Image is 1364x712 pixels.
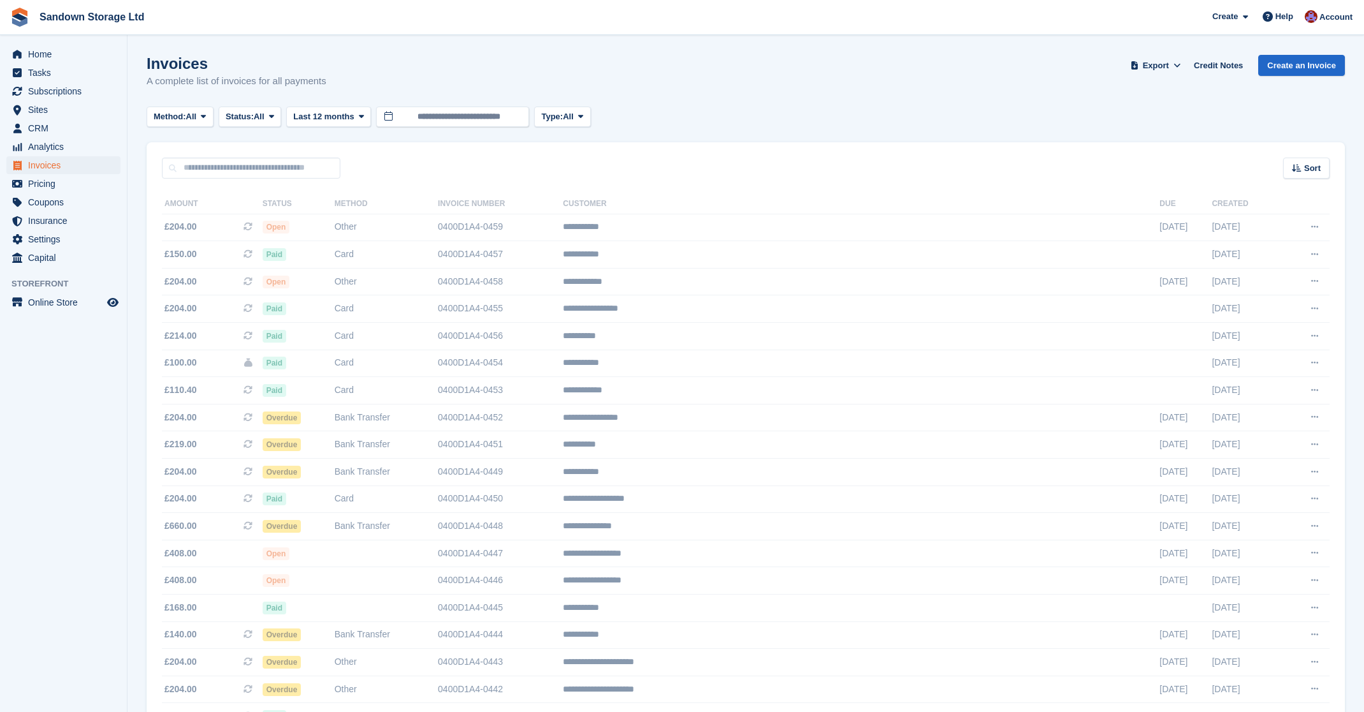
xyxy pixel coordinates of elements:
a: Create an Invoice [1258,55,1345,76]
span: Storefront [11,278,127,290]
button: Export [1128,55,1184,76]
span: Account [1319,11,1353,24]
h1: Invoices [147,55,326,72]
a: Preview store [105,295,120,310]
a: menu [6,230,120,248]
span: Analytics [28,138,105,156]
span: Subscriptions [28,82,105,100]
a: menu [6,119,120,137]
a: menu [6,64,120,82]
span: Online Store [28,293,105,311]
span: Invoices [28,156,105,174]
a: menu [6,212,120,230]
a: menu [6,193,120,211]
span: CRM [28,119,105,137]
span: Settings [28,230,105,248]
span: Help [1275,10,1293,23]
a: Sandown Storage Ltd [34,6,149,27]
span: Create [1212,10,1238,23]
a: menu [6,82,120,100]
a: menu [6,45,120,63]
span: Export [1143,59,1169,72]
p: A complete list of invoices for all payments [147,74,326,89]
span: Insurance [28,212,105,230]
img: stora-icon-8386f47178a22dfd0bd8f6a31ec36ba5ce8667c1dd55bd0f319d3a0aa187defe.svg [10,8,29,27]
a: menu [6,101,120,119]
span: Tasks [28,64,105,82]
a: Credit Notes [1189,55,1248,76]
a: menu [6,175,120,193]
span: Coupons [28,193,105,211]
img: Chloe Lovelock-Brown [1305,10,1317,23]
span: Capital [28,249,105,267]
a: menu [6,293,120,311]
span: Pricing [28,175,105,193]
span: Sites [28,101,105,119]
span: Home [28,45,105,63]
a: menu [6,138,120,156]
a: menu [6,156,120,174]
a: menu [6,249,120,267]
